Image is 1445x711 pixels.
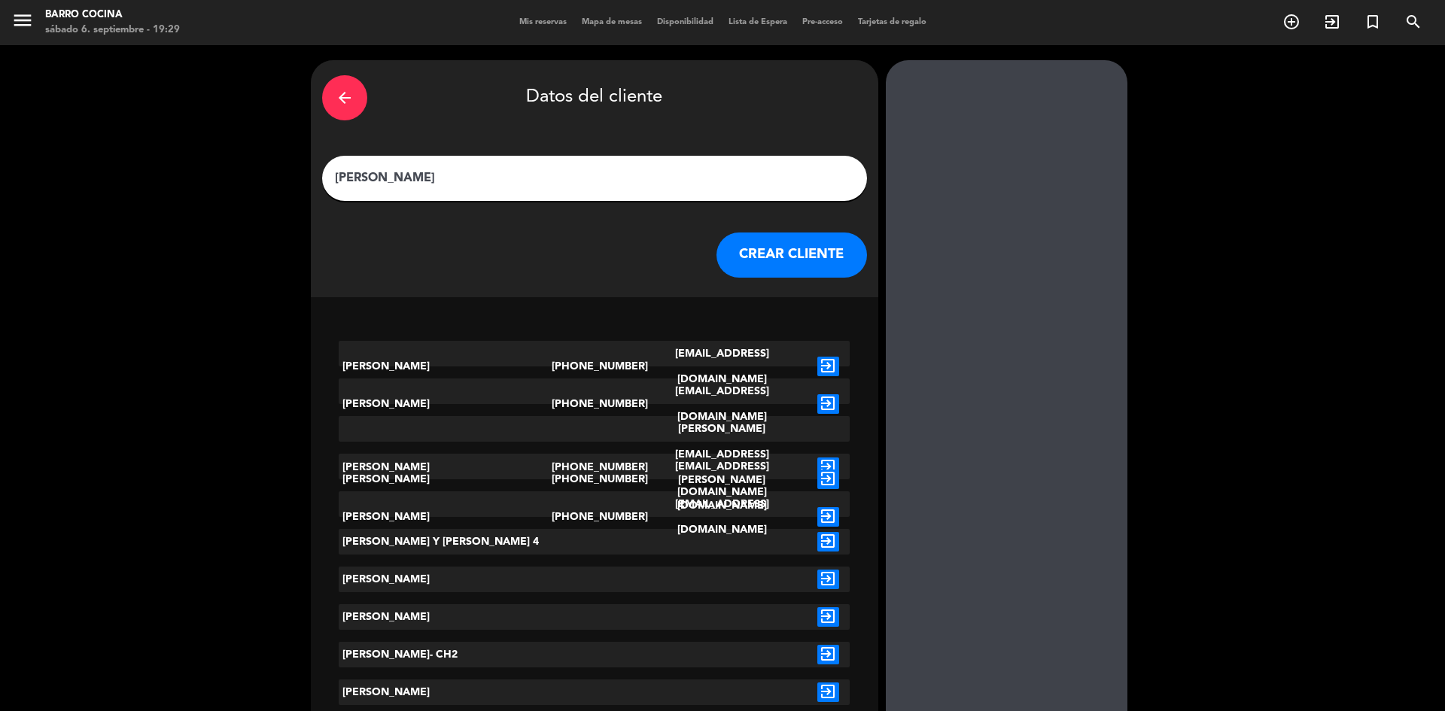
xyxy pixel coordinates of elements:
div: Datos del cliente [322,71,867,124]
div: [PERSON_NAME] [339,416,552,518]
button: menu [11,9,34,37]
div: [PERSON_NAME] [339,341,552,392]
span: Lista de Espera [721,18,795,26]
div: [EMAIL_ADDRESS][DOMAIN_NAME] [637,378,807,430]
div: [PERSON_NAME] [339,378,552,430]
i: exit_to_app [817,469,839,489]
div: [PHONE_NUMBER] [552,341,637,392]
div: [PERSON_NAME] [339,567,552,592]
span: Tarjetas de regalo [850,18,934,26]
div: sábado 6. septiembre - 19:29 [45,23,180,38]
div: [PERSON_NAME] [339,491,552,542]
div: [PHONE_NUMBER] [552,491,637,542]
i: exit_to_app [817,394,839,414]
div: [PERSON_NAME] [339,604,552,630]
i: turned_in_not [1364,13,1382,31]
i: exit_to_app [817,607,839,627]
i: exit_to_app [817,570,839,589]
i: exit_to_app [817,645,839,664]
div: [PERSON_NAME]- CH2 [339,642,552,667]
i: add_circle_outline [1282,13,1300,31]
div: [PHONE_NUMBER] [552,416,637,518]
div: [EMAIL_ADDRESS][DOMAIN_NAME] [637,454,807,505]
i: exit_to_app [817,357,839,376]
input: Escriba nombre, correo electrónico o número de teléfono... [333,168,856,189]
span: Mis reservas [512,18,574,26]
div: [PERSON_NAME] [339,454,552,505]
span: Pre-acceso [795,18,850,26]
span: Disponibilidad [649,18,721,26]
div: [PERSON_NAME] [339,679,552,705]
div: [PHONE_NUMBER] [552,378,637,430]
div: [EMAIL_ADDRESS][DOMAIN_NAME] [637,491,807,542]
div: [PERSON_NAME][EMAIL_ADDRESS][PERSON_NAME][DOMAIN_NAME] [637,416,807,518]
i: exit_to_app [817,507,839,527]
div: [PHONE_NUMBER] [552,454,637,505]
i: arrow_back [336,89,354,107]
i: search [1404,13,1422,31]
i: exit_to_app [1323,13,1341,31]
div: [EMAIL_ADDRESS][DOMAIN_NAME] [637,341,807,392]
span: Mapa de mesas [574,18,649,26]
div: [PERSON_NAME] Y [PERSON_NAME] 4 [339,529,552,555]
i: exit_to_app [817,682,839,702]
i: menu [11,9,34,32]
div: Barro Cocina [45,8,180,23]
button: CREAR CLIENTE [716,232,867,278]
i: exit_to_app [817,532,839,551]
